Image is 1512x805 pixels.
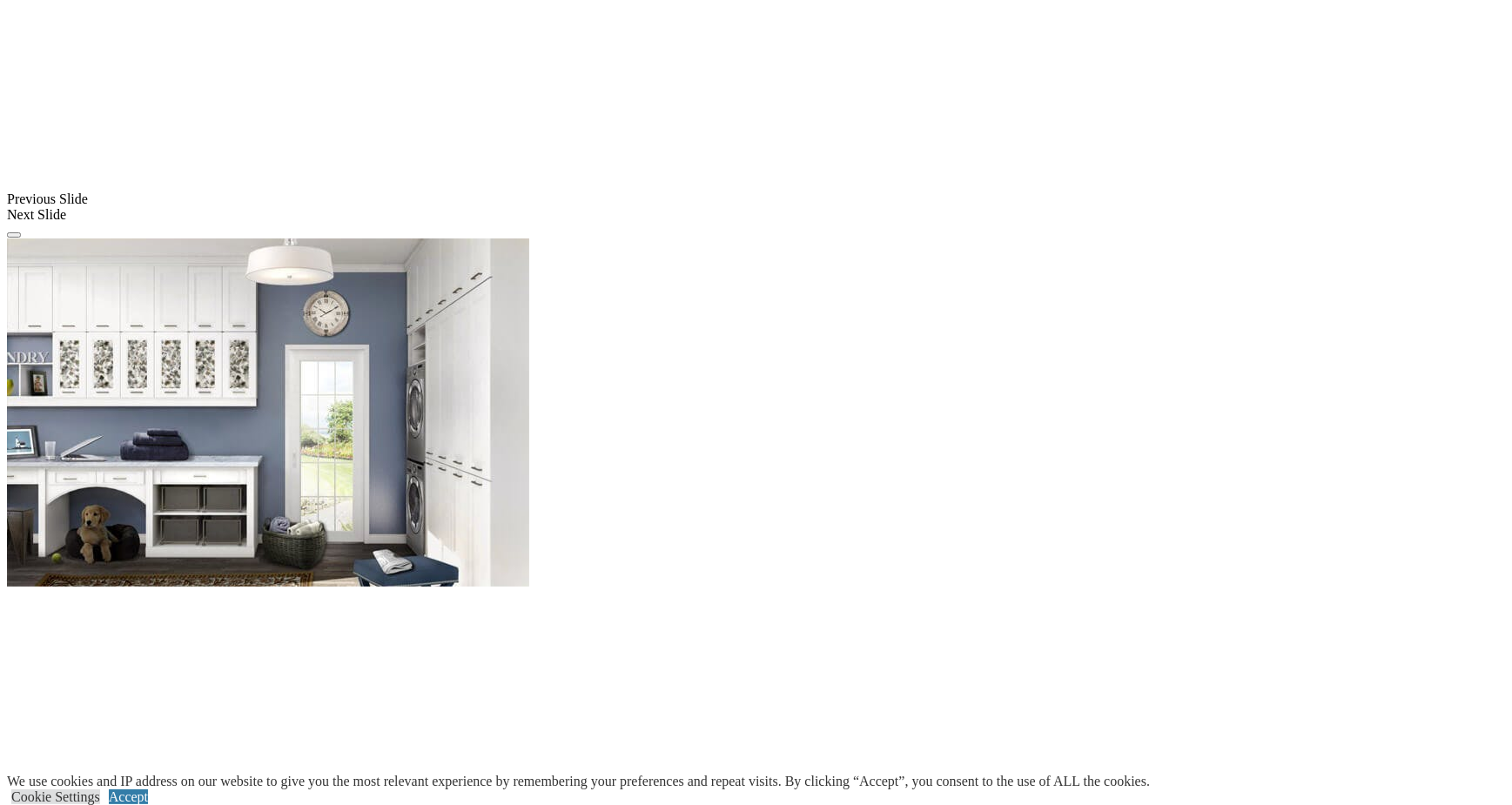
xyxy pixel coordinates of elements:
div: Next Slide [7,207,1505,223]
a: Accept [109,789,148,804]
div: We use cookies and IP address on our website to give you the most relevant experience by remember... [7,774,1150,789]
a: Cookie Settings [11,789,100,804]
img: Banner for mobile view [7,238,529,587]
button: Click here to pause slide show [7,232,21,238]
div: Previous Slide [7,191,1505,207]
